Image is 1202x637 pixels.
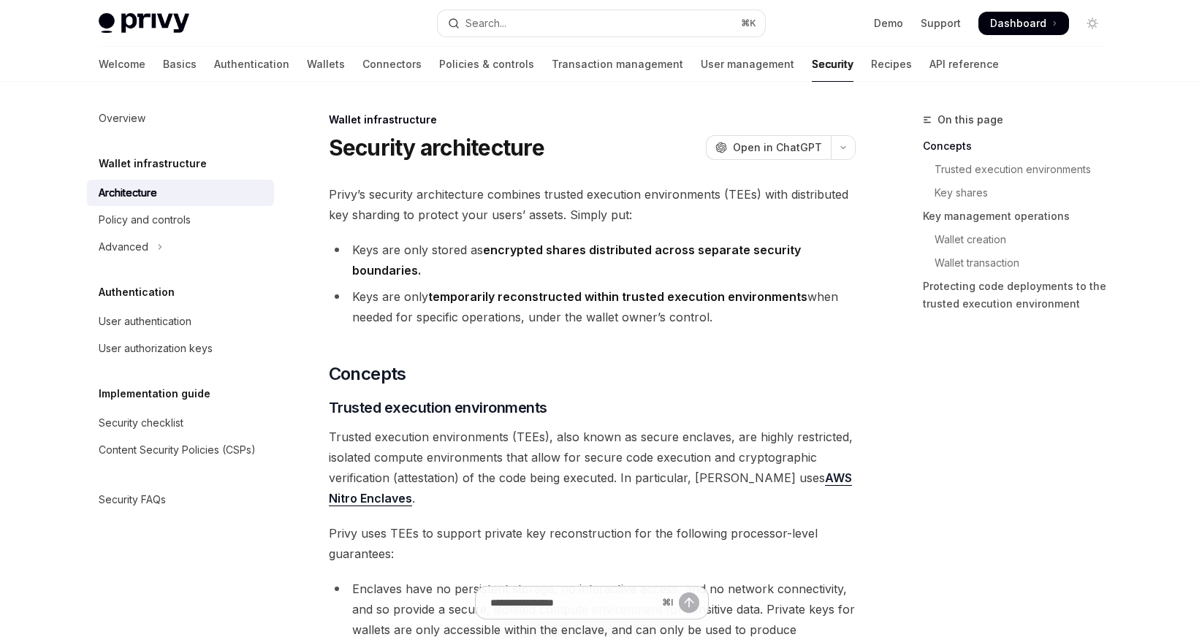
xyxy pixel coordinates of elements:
[99,110,145,127] div: Overview
[87,105,274,131] a: Overview
[923,228,1116,251] a: Wallet creation
[329,362,406,386] span: Concepts
[163,47,197,82] a: Basics
[99,155,207,172] h5: Wallet infrastructure
[214,47,289,82] a: Authentication
[87,234,274,260] button: Toggle Advanced section
[307,47,345,82] a: Wallets
[87,487,274,513] a: Security FAQs
[874,16,903,31] a: Demo
[937,111,1003,129] span: On this page
[921,16,961,31] a: Support
[923,251,1116,275] a: Wallet transaction
[923,275,1116,316] a: Protecting code deployments to the trusted execution environment
[352,243,801,278] strong: encrypted shares distributed across separate security boundaries.
[87,335,274,362] a: User authorization keys
[99,211,191,229] div: Policy and controls
[701,47,794,82] a: User management
[362,47,422,82] a: Connectors
[329,397,547,418] span: Trusted execution environments
[99,441,256,459] div: Content Security Policies (CSPs)
[439,47,534,82] a: Policies & controls
[438,10,765,37] button: Open search
[428,289,807,304] strong: temporarily reconstructed within trusted execution environments
[99,238,148,256] div: Advanced
[99,283,175,301] h5: Authentication
[329,112,856,127] div: Wallet infrastructure
[87,437,274,463] a: Content Security Policies (CSPs)
[465,15,506,32] div: Search...
[552,47,683,82] a: Transaction management
[329,523,856,564] span: Privy uses TEEs to support private key reconstruction for the following processor-level guarantees:
[929,47,999,82] a: API reference
[99,184,157,202] div: Architecture
[87,410,274,436] a: Security checklist
[923,205,1116,228] a: Key management operations
[741,18,756,29] span: ⌘ K
[329,184,856,225] span: Privy’s security architecture combines trusted execution environments (TEEs) with distributed key...
[99,340,213,357] div: User authorization keys
[679,592,699,613] button: Send message
[706,135,831,160] button: Open in ChatGPT
[733,140,822,155] span: Open in ChatGPT
[923,181,1116,205] a: Key shares
[812,47,853,82] a: Security
[99,491,166,508] div: Security FAQs
[87,308,274,335] a: User authentication
[923,134,1116,158] a: Concepts
[329,286,856,327] li: Keys are only when needed for specific operations, under the wallet owner’s control.
[990,16,1046,31] span: Dashboard
[978,12,1069,35] a: Dashboard
[99,385,210,403] h5: Implementation guide
[1081,12,1104,35] button: Toggle dark mode
[99,313,191,330] div: User authentication
[99,47,145,82] a: Welcome
[490,587,656,619] input: Ask a question...
[923,158,1116,181] a: Trusted execution environments
[99,13,189,34] img: light logo
[329,427,856,508] span: Trusted execution environments (TEEs), also known as secure enclaves, are highly restricted, isol...
[329,134,544,161] h1: Security architecture
[871,47,912,82] a: Recipes
[87,180,274,206] a: Architecture
[329,240,856,281] li: Keys are only stored as
[87,207,274,233] a: Policy and controls
[99,414,183,432] div: Security checklist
